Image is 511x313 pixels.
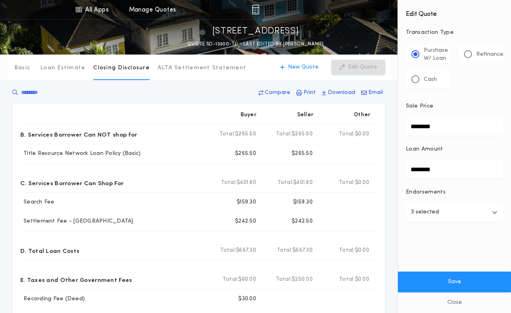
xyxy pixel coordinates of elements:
b: Total: [223,276,239,284]
p: Loan Amount [406,145,443,153]
p: Print [303,89,316,97]
p: Transaction Type [406,29,503,37]
p: Title Resource Network Loan Policy (Basic) [20,150,141,158]
b: Total: [339,179,355,187]
p: Refinance [476,51,503,59]
b: Total: [339,276,355,284]
p: C. Services Borrower Can Shop For [20,176,123,189]
p: $242.50 [292,217,313,225]
p: Edit Quote [348,63,377,71]
button: New Quote [272,60,327,75]
p: Endorsements [406,188,503,196]
span: $667.30 [236,246,256,254]
p: Seller [297,111,314,119]
b: Total: [276,276,292,284]
b: Total: [277,246,293,254]
button: Email [359,86,385,100]
span: $0.00 [355,246,369,254]
span: $0.00 [355,179,369,187]
span: $401.80 [293,179,313,187]
p: [STREET_ADDRESS] [212,25,299,38]
b: Total: [221,179,237,187]
p: $159.30 [293,198,313,206]
b: Total: [339,246,355,254]
p: 3 selected [411,207,439,217]
p: $242.50 [235,217,256,225]
b: Total: [276,130,292,138]
p: Search Fee [20,198,55,206]
p: Other [354,111,371,119]
p: New Quote [288,63,319,71]
b: Total: [339,130,355,138]
p: Basic [14,64,30,72]
button: Compare [256,86,293,100]
p: B. Services Borrower Can NOT shop for [20,128,137,141]
button: Edit Quote [331,60,385,75]
span: $60.00 [238,276,256,284]
p: $30.00 [238,295,256,303]
p: $265.50 [292,150,313,158]
p: Recording Fee (Deed) [20,295,85,303]
span: $0.00 [355,130,369,138]
p: Loan Estimate [40,64,85,72]
button: Print [294,86,318,100]
p: Settlement Fee - [GEOGRAPHIC_DATA] [20,217,133,225]
p: Download [328,89,355,97]
input: Sale Price [406,117,503,136]
p: Buyer [241,111,256,119]
b: Total: [219,130,235,138]
button: Save [398,272,511,292]
b: Total: [278,179,294,187]
p: Cash [424,76,437,84]
p: $159.30 [237,198,256,206]
input: Loan Amount [406,160,503,179]
p: Email [368,89,383,97]
button: Close [398,292,511,313]
p: D. Total Loan Costs [20,244,79,257]
p: ALTA Settlement Statement [158,64,246,72]
button: 3 selected [406,203,503,222]
span: $265.50 [292,130,313,138]
p: $265.50 [235,150,256,158]
img: img [252,5,259,14]
p: QUOTE SD-13300-TC - LAST EDITED BY [PERSON_NAME] [187,40,323,48]
span: $0.00 [355,276,369,284]
h4: Edit Quote [406,5,503,19]
span: $667.30 [292,246,313,254]
p: Sale Price [406,102,433,110]
span: $250.00 [292,276,313,284]
span: $265.50 [235,130,256,138]
p: Compare [265,89,290,97]
p: E. Taxes and Other Government Fees [20,273,132,286]
button: Download [319,86,358,100]
span: $401.80 [237,179,256,187]
b: Total: [220,246,236,254]
p: Purchase W/ Loan [424,47,448,63]
p: Closing Disclosure [93,64,150,72]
